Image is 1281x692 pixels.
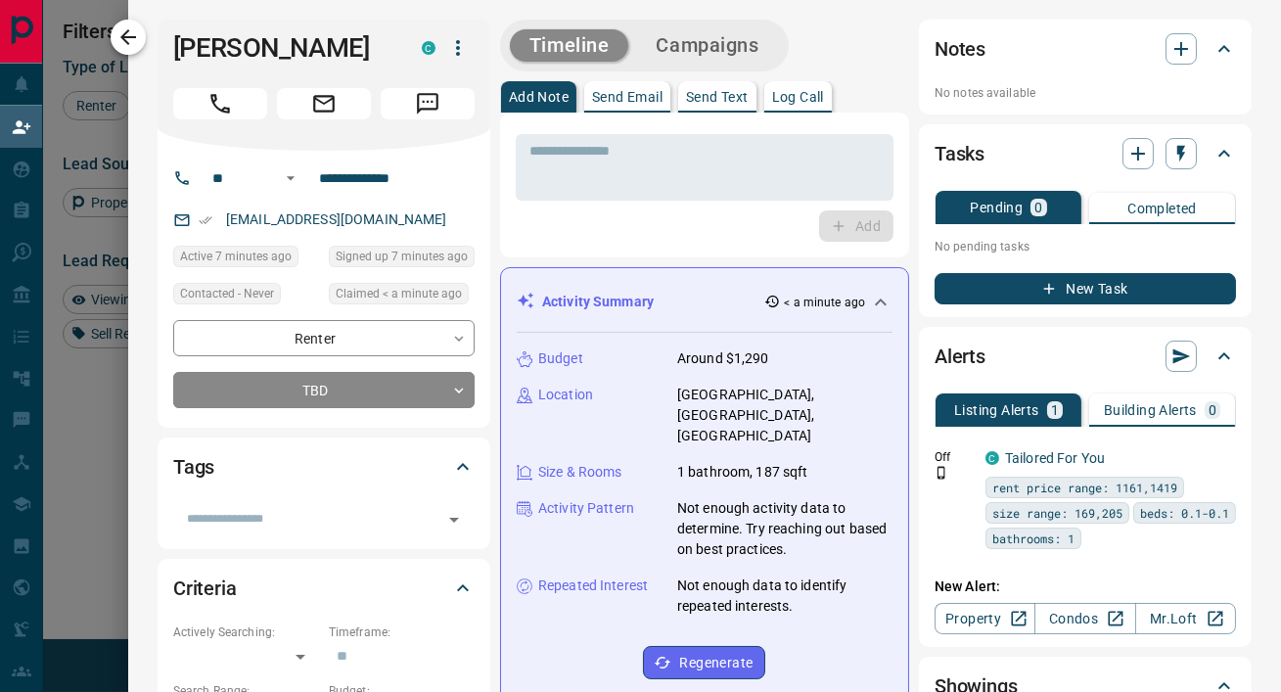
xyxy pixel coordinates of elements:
div: Sun Oct 12 2025 [329,246,475,273]
h2: Tasks [935,138,984,169]
svg: Push Notification Only [935,466,948,480]
div: Renter [173,320,475,356]
a: Mr.Loft [1135,603,1236,634]
button: Regenerate [643,646,765,679]
span: rent price range: 1161,1419 [992,478,1177,497]
span: Active 7 minutes ago [180,247,292,266]
h2: Notes [935,33,985,65]
p: Budget [538,348,583,369]
span: Message [381,88,475,119]
p: Timeframe: [329,623,475,641]
p: No notes available [935,84,1236,102]
p: Log Call [772,90,824,104]
div: Notes [935,25,1236,72]
p: Size & Rooms [538,462,622,483]
p: Completed [1127,202,1197,215]
p: Building Alerts [1104,403,1197,417]
h1: [PERSON_NAME] [173,32,392,64]
p: Send Email [592,90,663,104]
a: Property [935,603,1035,634]
p: Not enough activity data to determine. Try reaching out based on best practices. [677,498,892,560]
p: Repeated Interest [538,576,648,596]
p: [GEOGRAPHIC_DATA], [GEOGRAPHIC_DATA], [GEOGRAPHIC_DATA] [677,385,892,446]
h2: Criteria [173,573,237,604]
p: No pending tasks [935,232,1236,261]
p: Around $1,290 [677,348,769,369]
div: Sun Oct 12 2025 [173,246,319,273]
p: Listing Alerts [954,403,1039,417]
p: < a minute ago [784,294,865,311]
button: Open [279,166,302,190]
button: Open [440,506,468,533]
p: Add Note [509,90,569,104]
p: 0 [1034,201,1042,214]
div: Tags [173,443,475,490]
p: Not enough data to identify repeated interests. [677,576,892,617]
p: 1 bathroom, 187 sqft [677,462,808,483]
div: condos.ca [985,451,999,465]
span: Call [173,88,267,119]
p: Send Text [686,90,749,104]
button: Timeline [510,29,629,62]
p: Actively Searching: [173,623,319,641]
a: Tailored For You [1005,450,1105,466]
a: [EMAIL_ADDRESS][DOMAIN_NAME] [226,211,447,227]
div: TBD [173,372,475,408]
p: Location [538,385,593,405]
div: condos.ca [422,41,435,55]
a: Condos [1034,603,1135,634]
span: size range: 169,205 [992,503,1122,523]
p: Activity Summary [542,292,654,312]
p: Off [935,448,974,466]
div: Tasks [935,130,1236,177]
div: Activity Summary< a minute ago [517,284,892,320]
span: beds: 0.1-0.1 [1140,503,1229,523]
svg: Email Verified [199,213,212,227]
button: Campaigns [636,29,778,62]
span: Claimed < a minute ago [336,284,462,303]
p: Pending [970,201,1023,214]
button: New Task [935,273,1236,304]
p: New Alert: [935,577,1236,597]
span: Signed up 7 minutes ago [336,247,468,266]
div: Sun Oct 12 2025 [329,283,475,310]
h2: Tags [173,451,214,483]
p: Activity Pattern [538,498,634,519]
div: Alerts [935,333,1236,380]
p: 1 [1051,403,1059,417]
div: Criteria [173,565,475,612]
span: bathrooms: 1 [992,529,1075,548]
span: Email [277,88,371,119]
span: Contacted - Never [180,284,274,303]
p: 0 [1209,403,1216,417]
h2: Alerts [935,341,985,372]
